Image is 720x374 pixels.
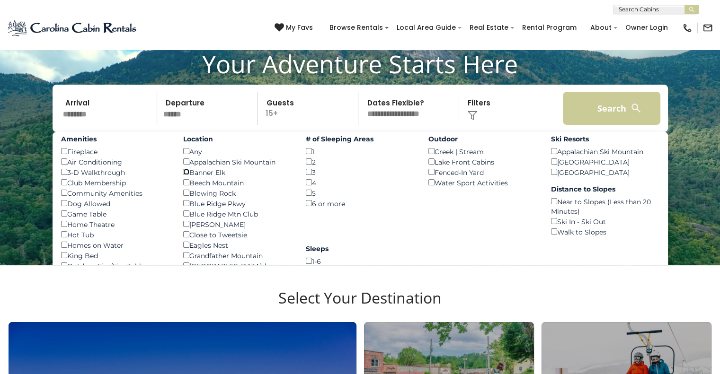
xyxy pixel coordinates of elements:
[551,167,659,177] div: [GEOGRAPHIC_DATA]
[61,167,169,177] div: 3-D Walkthrough
[7,18,138,37] img: Blue-2.png
[306,157,414,167] div: 2
[306,244,414,253] label: Sleeps
[183,209,292,219] div: Blue Ridge Mtn Club
[183,229,292,240] div: Close to Tweetsie
[306,177,414,188] div: 4
[275,23,315,33] a: My Favs
[61,134,169,144] label: Amenities
[551,216,659,226] div: Ski In - Ski Out
[428,177,537,188] div: Water Sport Activities
[183,188,292,198] div: Blowing Rock
[61,250,169,261] div: King Bed
[61,209,169,219] div: Game Table
[428,146,537,157] div: Creek | Stream
[551,146,659,157] div: Appalachian Ski Mountain
[325,20,388,35] a: Browse Rentals
[621,20,673,35] a: Owner Login
[61,219,169,229] div: Home Theatre
[61,188,169,198] div: Community Amenities
[586,20,616,35] a: About
[551,157,659,167] div: [GEOGRAPHIC_DATA]
[551,226,659,237] div: Walk to Slopes
[630,102,642,114] img: search-regular-white.png
[306,167,414,177] div: 3
[428,157,537,167] div: Lake Front Cabins
[61,240,169,250] div: Homes on Water
[306,146,414,157] div: 1
[61,261,169,271] div: Outdoor Fire/Fire Table
[183,167,292,177] div: Banner Elk
[61,146,169,157] div: Fireplace
[392,20,461,35] a: Local Area Guide
[183,198,292,209] div: Blue Ridge Pkwy
[517,20,581,35] a: Rental Program
[306,134,414,144] label: # of Sleeping Areas
[306,198,414,209] div: 6 or more
[61,177,169,188] div: Club Membership
[551,184,659,194] label: Distance to Slopes
[61,198,169,209] div: Dog Allowed
[551,134,659,144] label: Ski Resorts
[183,157,292,167] div: Appalachian Ski Mountain
[682,23,693,33] img: phone-regular-black.png
[183,146,292,157] div: Any
[183,250,292,261] div: Grandfather Mountain
[183,261,292,280] div: [GEOGRAPHIC_DATA] / [PERSON_NAME]
[306,188,414,198] div: 5
[61,157,169,167] div: Air Conditioning
[286,23,313,33] span: My Favs
[183,177,292,188] div: Beech Mountain
[702,23,713,33] img: mail-regular-black.png
[183,240,292,250] div: Eagles Nest
[465,20,513,35] a: Real Estate
[551,196,659,216] div: Near to Slopes (Less than 20 Minutes)
[261,92,358,125] p: 15+
[428,134,537,144] label: Outdoor
[183,219,292,229] div: [PERSON_NAME]
[428,167,537,177] div: Fenced-In Yard
[563,92,661,125] button: Search
[7,49,713,78] h1: Your Adventure Starts Here
[183,134,292,144] label: Location
[7,289,713,322] h3: Select Your Destination
[468,111,477,120] img: filter--v1.png
[306,256,414,266] div: 1-6
[61,229,169,240] div: Hot Tub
